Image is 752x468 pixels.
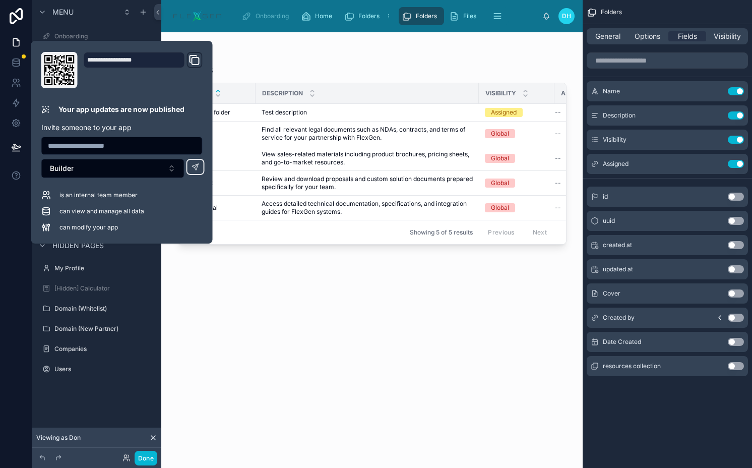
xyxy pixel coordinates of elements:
span: created at [603,241,632,249]
a: Find all relevant legal documents such as NDAs, contracts, and terms of service for your partners... [262,126,473,142]
span: Folders [358,12,380,20]
span: Name [603,87,620,95]
span: Visibility [714,31,741,41]
a: -- [555,154,618,162]
span: Assigned [561,89,592,97]
a: -- [555,130,618,138]
span: Cover [603,289,620,298]
a: Folders [399,7,444,25]
a: Global [485,179,548,188]
p: Invite someone to your app [41,123,203,133]
a: Test description [262,108,473,116]
a: -- [555,108,618,116]
span: Folders [416,12,437,20]
span: -- [555,154,561,162]
div: Global [491,154,509,163]
a: Domain (Whitelist) [38,301,155,317]
a: Companies [38,341,155,357]
span: Options [635,31,660,41]
span: Description [262,89,303,97]
span: Fields [678,31,697,41]
span: -- [555,179,561,187]
span: Menu [52,7,74,17]
div: Global [491,203,509,212]
span: resources collection [603,362,661,370]
a: My Profile [38,260,155,276]
span: Date Created [603,338,641,346]
label: My Profile [54,264,153,272]
a: Global [485,203,548,212]
span: Description [603,111,636,120]
label: Users [54,365,153,373]
button: Select Button [41,159,184,178]
span: Home [315,12,332,20]
span: Hidden pages [52,241,104,251]
div: Global [491,129,509,138]
span: can modify your app [59,223,118,231]
a: Onboarding [38,28,155,44]
span: -- [555,108,561,116]
span: Builder [50,163,74,173]
label: [Hidden] Calculator [54,284,153,292]
a: Global [485,129,548,138]
a: [Hidden] Calculator [38,280,155,297]
a: Technical [190,204,249,212]
span: Visibility [603,136,626,144]
span: Created by [603,314,635,322]
span: Files [463,12,476,20]
div: Assigned [491,108,517,117]
div: scrollable content [233,5,542,27]
a: Domain (New Partner) [38,321,155,337]
span: updated at [603,265,633,273]
a: Users [38,361,155,377]
a: Folders [341,7,397,25]
a: Assigned [485,108,548,117]
a: View sales-related materials including product brochures, pricing sheets, and go-to-market resour... [262,150,473,166]
span: General [595,31,620,41]
span: Test description [262,108,307,116]
a: Custom folder [190,108,249,116]
span: -- [555,204,561,212]
span: is an internal team member [59,191,138,199]
div: Domain and Custom Link [84,52,203,88]
a: Files [446,7,483,25]
span: uuid [603,217,615,225]
span: can view and manage all data [59,207,144,215]
label: Domain (New Partner) [54,325,153,333]
a: Legal [190,130,249,138]
span: -- [555,130,561,138]
button: Done [135,451,157,465]
a: Home [298,7,339,25]
span: Folders [601,8,622,16]
span: Visibility [485,89,516,97]
a: -- [555,204,618,212]
a: -- [555,179,618,187]
span: Assigned [603,160,629,168]
span: id [603,193,608,201]
a: Access detailed technical documentation, specifications, and integration guides for FlexGen systems. [262,200,473,216]
img: App logo [169,8,225,24]
a: Global [485,154,548,163]
label: Domain (Whitelist) [54,305,153,313]
label: Companies [54,345,153,353]
a: Support [190,179,249,187]
span: Onboarding [256,12,289,20]
span: Viewing as Don [36,434,81,442]
span: DH [562,12,571,20]
span: Showing 5 of 5 results [410,228,473,237]
label: Onboarding [54,32,153,40]
p: Your app updates are now published [58,104,184,114]
a: Review and download proposals and custom solution documents prepared specifically for your team. [262,175,473,191]
a: Onboarding [238,7,296,25]
div: Global [491,179,509,188]
a: Sales [190,154,249,162]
